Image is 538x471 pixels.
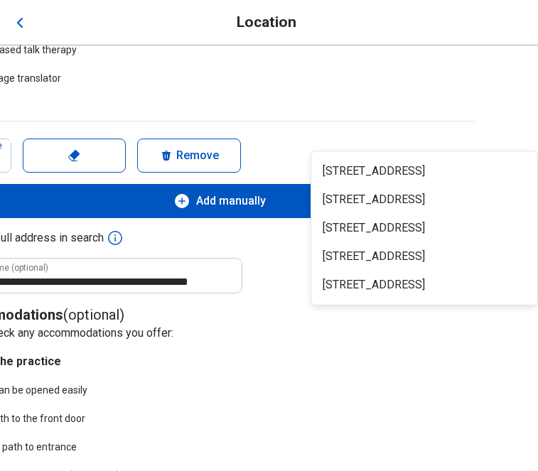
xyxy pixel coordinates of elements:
span: [STREET_ADDRESS] [323,248,532,265]
span: Add manually [196,193,266,210]
span: [STREET_ADDRESS] [323,191,532,208]
p: Location [237,11,296,34]
span: Remove [176,148,219,162]
span: [STREET_ADDRESS] [323,276,532,293]
span: [STREET_ADDRESS] [323,220,532,237]
div: Suggestions [311,151,537,305]
span: [STREET_ADDRESS] [323,163,532,180]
